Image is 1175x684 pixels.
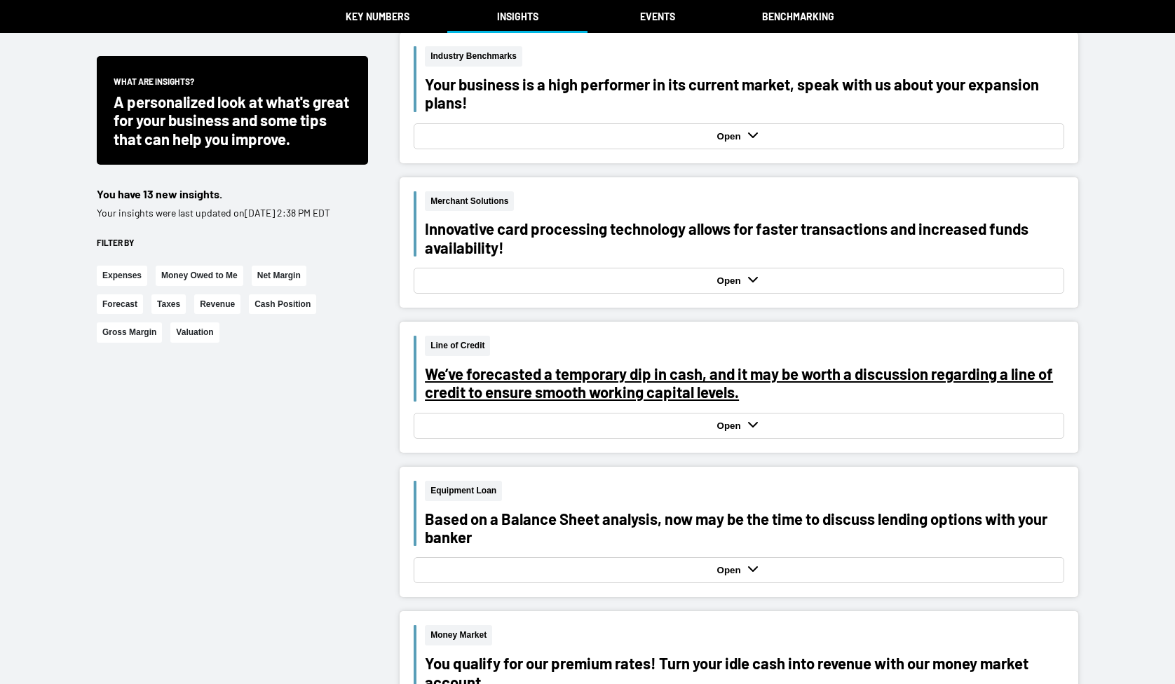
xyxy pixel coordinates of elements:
[425,191,514,212] span: Merchant Solutions
[114,76,194,93] span: What are insights?
[252,266,306,286] button: Net Margin
[425,364,1064,402] div: We’ve forecasted a temporary dip in cash, and it may be worth a discussion regarding a line of cr...
[400,467,1078,598] button: Equipment LoanBased on a Balance Sheet analysis, now may be the time to discuss lending options w...
[249,294,316,315] button: Cash Position
[97,187,222,200] span: You have 13 new insights.
[425,46,522,67] span: Industry Benchmarks
[194,294,240,315] button: Revenue
[400,177,1078,308] button: Merchant SolutionsInnovative card processing technology allows for faster transactions and increa...
[97,294,143,315] button: Forecast
[425,75,1064,112] div: Your business is a high performer in its current market, speak with us about your expansion plans!
[425,509,1064,547] div: Based on a Balance Sheet analysis, now may be the time to discuss lending options with your banker
[717,275,745,286] strong: Open
[425,625,492,645] span: Money Market
[425,336,490,356] span: Line of Credit
[170,322,219,343] button: Valuation
[97,206,368,220] p: Your insights were last updated on [DATE] 2:38 PM EDT
[425,219,1064,256] div: Innovative card processing technology allows for faster transactions and increased funds availabi...
[400,32,1078,163] button: Industry BenchmarksYour business is a high performer in its current market, speak with us about y...
[425,481,502,501] span: Equipment Loan
[114,93,351,148] div: A personalized look at what's great for your business and some tips that can help you improve.
[151,294,186,315] button: Taxes
[717,565,745,575] strong: Open
[400,322,1078,453] button: Line of CreditWe’ve forecasted a temporary dip in cash, and it may be worth a discussion regardin...
[717,420,745,431] strong: Open
[97,266,147,286] button: Expenses
[97,237,368,249] div: Filter by
[97,322,162,343] button: Gross Margin
[156,266,243,286] button: Money Owed to Me
[717,131,745,142] strong: Open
